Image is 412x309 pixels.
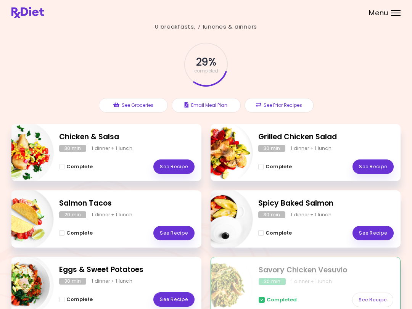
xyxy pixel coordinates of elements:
a: See Recipe - Chicken & Salsa [153,159,195,174]
button: Complete - Grilled Chicken Salad [258,162,292,171]
h2: Grilled Chicken Salad [258,132,394,143]
span: Menu [369,10,388,16]
button: Complete - Eggs & Sweet Potatoes [59,295,93,304]
span: Complete [266,164,292,170]
span: Complete [66,230,93,236]
button: Email Meal Plan [172,98,241,113]
h2: Chicken & Salsa [59,132,195,143]
button: Complete - Salmon Tacos [59,229,93,238]
div: 1 dinner + 1 lunch [92,145,132,152]
span: completed [194,69,218,73]
span: 29 % [196,56,216,69]
h2: Eggs & Sweet Potatoes [59,264,195,275]
img: RxDiet [11,7,44,18]
button: Complete - Spicy Baked Salmon [258,229,292,238]
h2: Salmon Tacos [59,198,195,209]
div: 30 min [259,278,286,285]
span: Complete [66,164,93,170]
div: 1 dinner + 1 lunch [291,278,332,285]
span: Complete [266,230,292,236]
div: 20 min [59,211,86,218]
a: See Recipe - Grilled Chicken Salad [352,159,394,174]
button: See Groceries [99,98,168,113]
div: 30 min [258,145,285,152]
div: 1 dinner + 1 lunch [92,211,132,218]
img: Info - Grilled Chicken Salad [190,121,253,184]
div: 30 min [59,278,86,285]
h2: Spicy Baked Salmon [258,198,394,209]
div: 30 min [258,211,285,218]
a: See Recipe - Savory Chicken Vesuvio [352,293,393,307]
a: See Recipe - Salmon Tacos [153,226,195,240]
button: See Prior Recipes [245,98,314,113]
div: 1 dinner + 1 lunch [291,211,332,218]
a: See Recipe - Spicy Baked Salmon [352,226,394,240]
h2: Savory Chicken Vesuvio [259,265,393,276]
a: See Recipe - Eggs & Sweet Potatoes [153,292,195,307]
button: Complete - Chicken & Salsa [59,162,93,171]
img: Info - Spicy Baked Salmon [190,187,253,251]
div: 0 breakfasts , 7 lunches & dinners [155,23,257,31]
span: Completed [267,297,297,303]
div: 30 min [59,145,86,152]
div: 1 dinner + 1 lunch [92,278,132,285]
div: 1 dinner + 1 lunch [291,145,332,152]
span: Complete [66,296,93,303]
